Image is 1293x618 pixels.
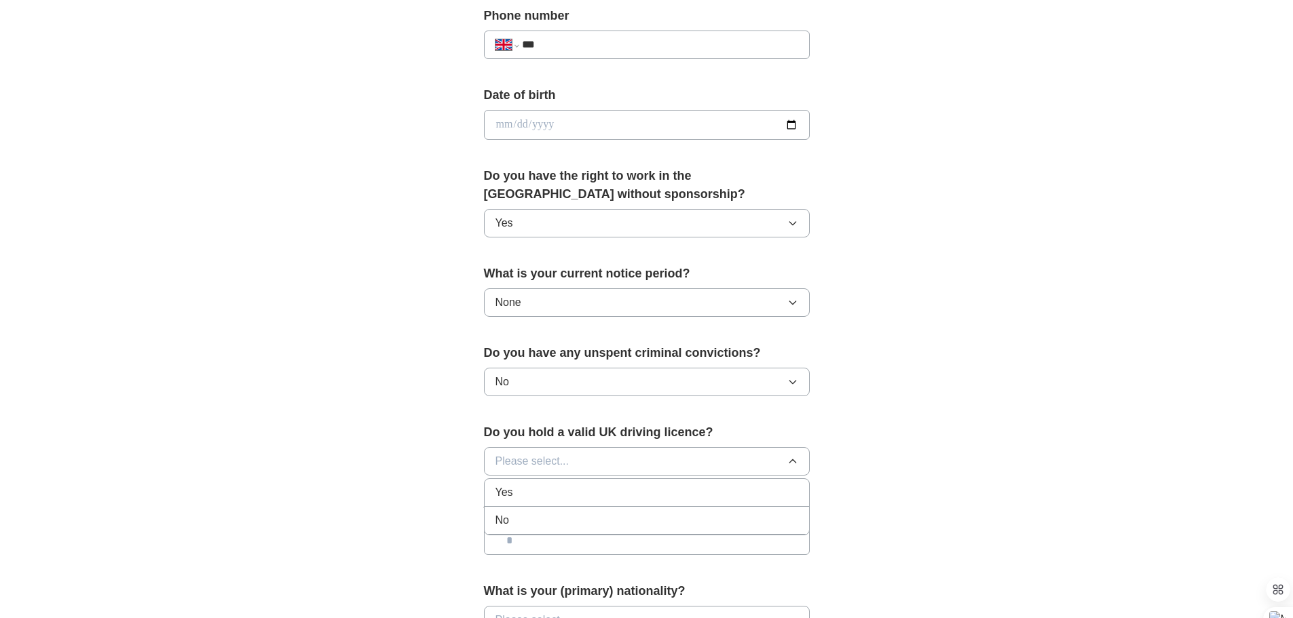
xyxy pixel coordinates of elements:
label: What is your current notice period? [484,265,810,283]
label: Date of birth [484,86,810,104]
span: No [495,374,509,390]
button: Please select... [484,447,810,476]
span: No [495,512,509,528]
span: None [495,294,521,311]
button: None [484,288,810,317]
button: Yes [484,209,810,237]
span: Yes [495,484,513,501]
label: Do you hold a valid UK driving licence? [484,423,810,442]
label: Phone number [484,7,810,25]
label: What is your (primary) nationality? [484,582,810,600]
button: No [484,368,810,396]
span: Yes [495,215,513,231]
label: Do you have the right to work in the [GEOGRAPHIC_DATA] without sponsorship? [484,167,810,204]
label: Do you have any unspent criminal convictions? [484,344,810,362]
span: Please select... [495,453,569,469]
